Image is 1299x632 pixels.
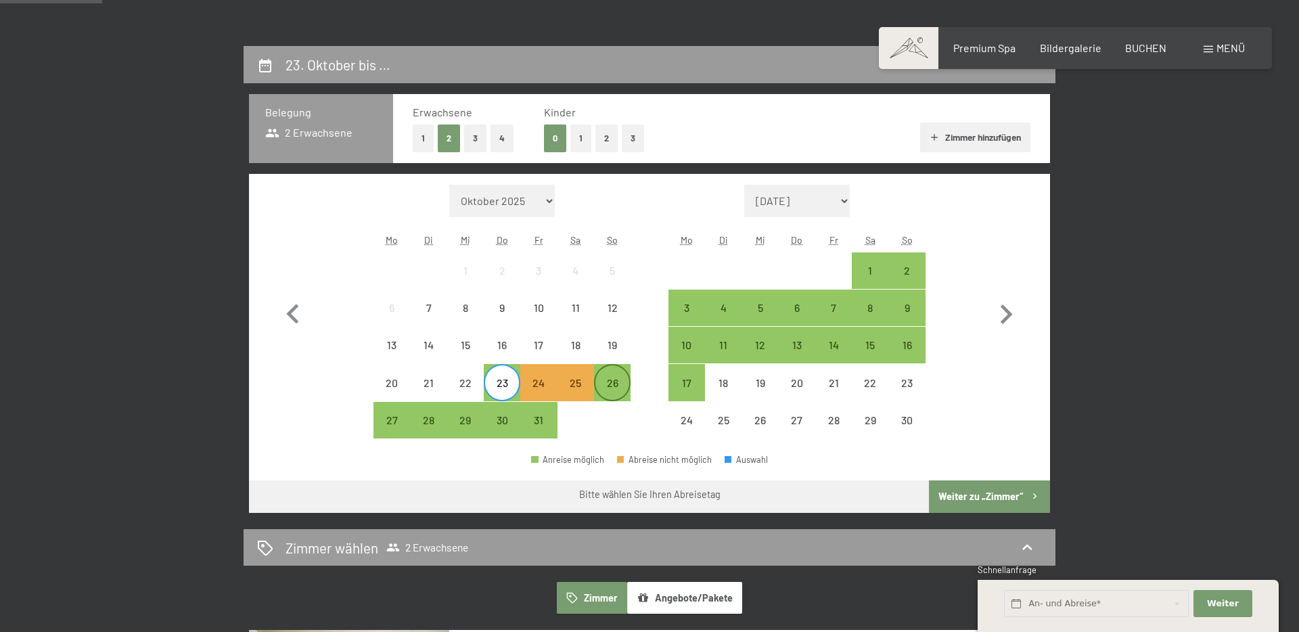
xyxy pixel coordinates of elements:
div: Anreise nicht möglich [373,290,410,326]
div: Thu Oct 23 2025 [484,364,520,401]
div: 30 [890,415,924,449]
abbr: Sonntag [902,234,913,246]
div: Anreise nicht möglich [520,290,557,326]
div: Sat Oct 04 2025 [557,252,594,289]
abbr: Mittwoch [461,234,470,246]
div: 18 [559,340,593,374]
div: 3 [670,302,704,336]
button: 0 [544,125,566,152]
div: 6 [375,302,409,336]
div: Anreise möglich [410,402,447,438]
div: 19 [743,378,777,411]
a: Bildergalerie [1040,41,1101,54]
div: Anreise nicht möglich [447,327,484,363]
div: Anreise nicht möglich [668,402,705,438]
div: 11 [559,302,593,336]
div: Sat Oct 18 2025 [557,327,594,363]
div: Anreise nicht möglich [484,327,520,363]
div: Anreise nicht möglich [373,327,410,363]
div: Anreise möglich [889,290,926,326]
div: 31 [522,415,555,449]
div: Anreise nicht möglich [557,290,594,326]
div: Wed Oct 08 2025 [447,290,484,326]
div: Wed Oct 22 2025 [447,364,484,401]
div: Sun Oct 19 2025 [594,327,631,363]
div: 23 [890,378,924,411]
div: Anreise nicht möglich [705,402,742,438]
div: Anreise möglich [779,290,815,326]
span: 2 Erwachsene [265,125,352,140]
button: 1 [413,125,434,152]
button: Weiter zu „Zimmer“ [929,480,1050,513]
span: Weiter [1207,597,1239,610]
a: BUCHEN [1125,41,1166,54]
button: Zimmer hinzufügen [920,122,1030,152]
div: Anreise möglich [668,327,705,363]
div: 12 [595,302,629,336]
div: Mon Oct 27 2025 [373,402,410,438]
abbr: Mittwoch [756,234,765,246]
div: Tue Nov 25 2025 [705,402,742,438]
div: Thu Oct 09 2025 [484,290,520,326]
div: Thu Oct 02 2025 [484,252,520,289]
div: 29 [449,415,482,449]
span: Kinder [544,106,576,118]
button: Nächster Monat [986,185,1026,439]
div: Fri Nov 21 2025 [815,364,852,401]
div: Fri Oct 03 2025 [520,252,557,289]
button: Angebote/Pakete [627,582,742,613]
div: Fri Oct 10 2025 [520,290,557,326]
div: Sun Nov 09 2025 [889,290,926,326]
h2: Zimmer wählen [286,538,378,558]
span: 2 Erwachsene [386,541,468,554]
div: 1 [449,265,482,299]
div: 20 [375,378,409,411]
div: 1 [853,265,887,299]
div: Anreise nicht möglich [410,364,447,401]
div: Bitte wählen Sie Ihren Abreisetag [579,488,721,501]
div: 28 [817,415,850,449]
div: Wed Oct 01 2025 [447,252,484,289]
div: 5 [595,265,629,299]
div: Anreise möglich [668,290,705,326]
div: Thu Nov 13 2025 [779,327,815,363]
div: Anreise nicht möglich [852,402,888,438]
div: 21 [411,378,445,411]
span: Schnellanfrage [978,564,1036,575]
div: Wed Nov 26 2025 [742,402,778,438]
abbr: Freitag [534,234,543,246]
div: Anreise möglich [889,327,926,363]
div: Sun Oct 12 2025 [594,290,631,326]
div: Abreise nicht möglich, da die Mindestaufenthaltsdauer nicht erfüllt wird [520,364,557,401]
div: Anreise nicht möglich [779,364,815,401]
div: 17 [670,378,704,411]
div: Anreise möglich [447,402,484,438]
div: Fri Oct 24 2025 [520,364,557,401]
div: Anreise nicht möglich [520,327,557,363]
div: Mon Nov 10 2025 [668,327,705,363]
div: 30 [485,415,519,449]
div: Anreise nicht möglich [557,252,594,289]
div: Anreise nicht möglich [557,327,594,363]
div: Fri Nov 28 2025 [815,402,852,438]
abbr: Donnerstag [791,234,802,246]
div: 24 [670,415,704,449]
div: Mon Oct 20 2025 [373,364,410,401]
div: Tue Nov 11 2025 [705,327,742,363]
div: Thu Nov 20 2025 [779,364,815,401]
div: Sun Nov 02 2025 [889,252,926,289]
div: Tue Nov 04 2025 [705,290,742,326]
div: Anreise nicht möglich [852,364,888,401]
a: Premium Spa [953,41,1016,54]
button: Vorheriger Monat [273,185,313,439]
div: Auswahl [725,455,768,464]
div: 14 [817,340,850,374]
div: 22 [853,378,887,411]
h2: 23. Oktober bis … [286,56,390,73]
div: Thu Nov 27 2025 [779,402,815,438]
div: Sun Nov 23 2025 [889,364,926,401]
div: Anreise nicht möglich [742,364,778,401]
div: 2 [485,265,519,299]
div: 3 [522,265,555,299]
div: Tue Oct 07 2025 [410,290,447,326]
